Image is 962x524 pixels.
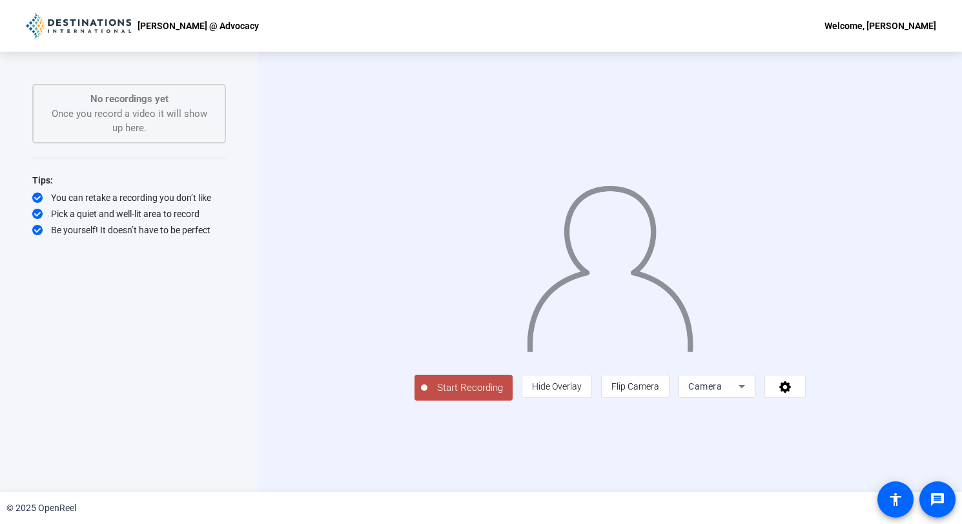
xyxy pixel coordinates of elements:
[532,381,582,392] span: Hide Overlay
[611,381,659,392] span: Flip Camera
[32,224,226,236] div: Be yourself! It doesn’t have to be perfect
[824,18,936,34] div: Welcome, [PERSON_NAME]
[138,18,259,34] p: [PERSON_NAME] @ Advocacy
[32,191,226,204] div: You can retake a recording you don’t like
[46,92,212,136] div: Once you record a video it will show up here.
[526,176,695,352] img: overlay
[688,381,722,392] span: Camera
[522,375,592,398] button: Hide Overlay
[601,375,670,398] button: Flip Camera
[32,207,226,220] div: Pick a quiet and well-lit area to record
[427,381,513,395] span: Start Recording
[46,92,212,107] p: No recordings yet
[32,173,226,188] div: Tips:
[26,13,131,39] img: OpenReel logo
[6,501,76,515] div: © 2025 OpenReel
[888,492,903,507] mat-icon: accessibility
[414,375,513,401] button: Start Recording
[930,492,945,507] mat-icon: message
